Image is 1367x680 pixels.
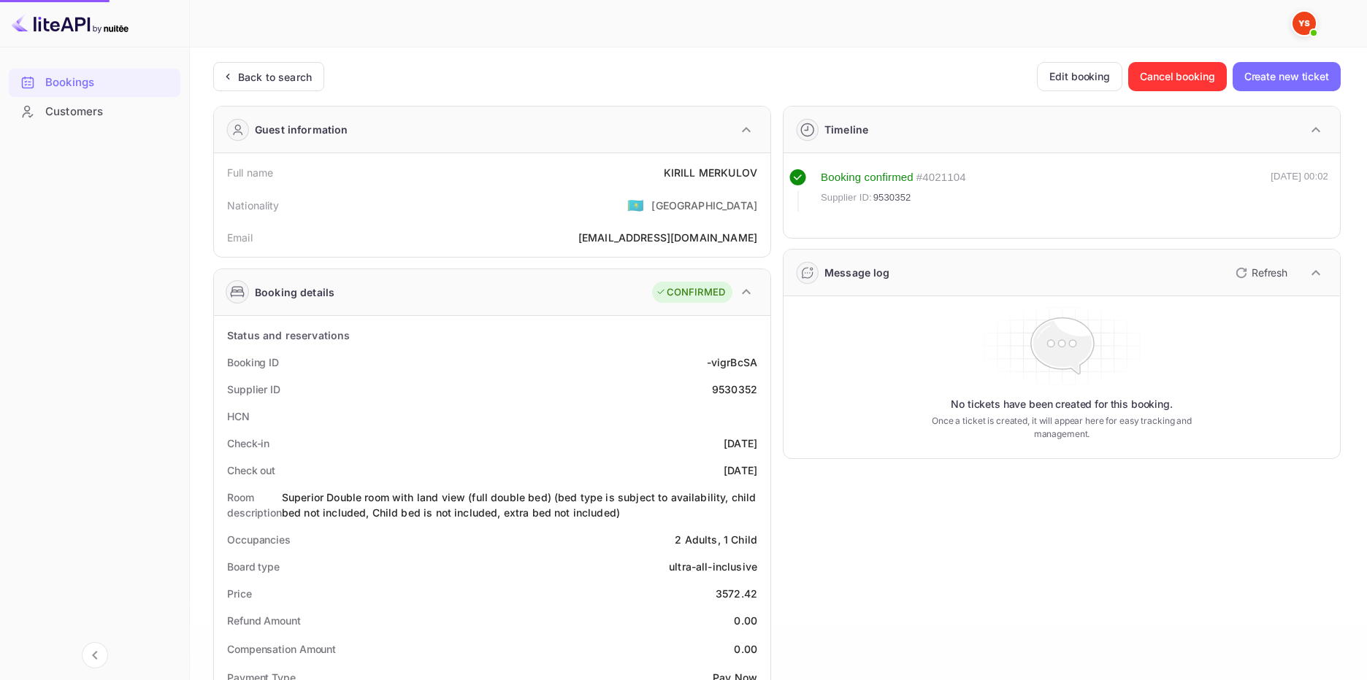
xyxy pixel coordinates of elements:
[656,285,725,300] div: CONFIRMED
[45,104,173,120] div: Customers
[227,436,269,451] div: Check-in
[227,586,252,601] div: Price
[227,328,350,343] div: Status and reservations
[664,165,757,180] div: KIRILL MERKULOV
[227,409,250,424] div: HCN
[716,586,757,601] div: 3572.42
[627,192,644,218] span: United States
[821,190,872,205] span: Supplier ID:
[824,122,868,137] div: Timeline
[255,285,334,300] div: Booking details
[238,69,312,85] div: Back to search
[734,613,757,628] div: 0.00
[712,382,757,397] div: 9530352
[1271,169,1328,212] div: [DATE] 00:02
[912,414,1211,441] p: Once a ticket is created, it will appear here for easy tracking and management.
[227,490,282,520] div: Room description
[1037,62,1122,91] button: Edit booking
[227,641,336,657] div: Compensation Amount
[227,463,275,478] div: Check out
[873,190,911,205] span: 9530352
[255,122,348,137] div: Guest information
[651,198,757,213] div: [GEOGRAPHIC_DATA]
[916,169,966,186] div: # 4021104
[724,436,757,451] div: [DATE]
[282,490,757,520] div: Superior Double room with land view (full double bed) (bed type is subject to availability, child...
[1227,261,1293,285] button: Refresh
[1128,62,1227,91] button: Cancel booking
[9,98,180,126] div: Customers
[9,98,180,125] a: Customers
[675,532,757,547] div: 2 Adults, 1 Child
[669,559,757,574] div: ultra-all-inclusive
[227,355,279,370] div: Booking ID
[227,230,253,245] div: Email
[578,230,757,245] div: [EMAIL_ADDRESS][DOMAIN_NAME]
[227,382,280,397] div: Supplier ID
[227,532,291,547] div: Occupancies
[1252,265,1287,280] p: Refresh
[227,165,273,180] div: Full name
[1293,12,1316,35] img: Yandex Support
[45,74,173,91] div: Bookings
[734,641,757,657] div: 0.00
[824,265,890,280] div: Message log
[9,69,180,97] div: Bookings
[82,642,108,668] button: Collapse navigation
[227,559,280,574] div: Board type
[227,198,280,213] div: Nationality
[9,69,180,96] a: Bookings
[821,169,914,186] div: Booking confirmed
[1233,62,1341,91] button: Create new ticket
[724,463,757,478] div: [DATE]
[707,355,757,370] div: -vigrBcSA
[227,613,301,628] div: Refund Amount
[12,12,129,35] img: LiteAPI logo
[951,397,1173,412] p: No tickets have been created for this booking.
